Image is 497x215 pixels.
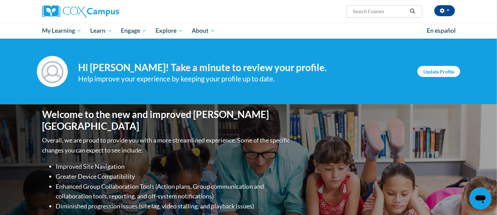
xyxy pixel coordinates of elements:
[188,23,220,39] a: About
[42,5,173,18] a: Cox Campus
[42,5,119,18] img: Cox Campus
[121,27,147,35] span: Engage
[42,109,292,132] h1: Welcome to the new and improved [PERSON_NAME][GEOGRAPHIC_DATA]
[192,27,215,35] span: About
[434,5,455,16] button: Account Settings
[56,182,292,202] li: Enhanced Group Collaboration Tools (Action plans, Group communication and collaboration tools, re...
[32,23,465,39] div: Main menu
[116,23,151,39] a: Engage
[469,187,491,209] iframe: Button to launch messaging window
[417,66,460,77] a: Update Profile
[78,73,407,85] div: Help improve your experience by keeping your profile up to date.
[56,201,292,211] li: Diminished progression issues (site lag, video stalling, and playback issues)
[408,7,418,16] button: Search
[78,62,407,74] h4: Hi [PERSON_NAME]! Take a minute to review your profile.
[42,27,82,35] span: My Learning
[56,162,292,172] li: Improved Site Navigation
[37,56,68,87] img: Profile Image
[156,27,183,35] span: Explore
[422,23,460,38] a: En español
[151,23,188,39] a: Explore
[427,27,456,34] span: En español
[42,135,292,155] p: Overall, we are proud to provide you with a more streamlined experience. Some of the specific cha...
[86,23,117,39] a: Learn
[56,172,292,182] li: Greater Device Compatibility
[91,27,112,35] span: Learn
[352,7,408,16] input: Search Courses
[38,23,86,39] a: My Learning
